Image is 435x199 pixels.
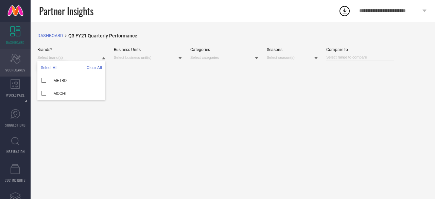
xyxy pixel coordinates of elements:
input: Select season(s) [267,54,318,61]
input: Select brand(s) [37,54,105,61]
a: DASHBOARD [37,33,63,38]
div: Open download list [338,5,351,17]
span: WORKSPACE [6,93,25,98]
span: METRO [53,78,67,83]
span: Select All [41,65,57,70]
div: MOCHI [37,87,105,100]
span: Clear All [87,65,102,70]
span: MOCHI [53,91,66,96]
div: Categories [190,47,258,52]
input: Select categories [190,54,258,61]
span: SCORECARDS [5,67,25,72]
input: Select business unit(s) [114,54,182,61]
div: Compare to [326,47,394,52]
div: Brands* [37,47,105,52]
input: Select range to compare [326,54,394,61]
span: Partner Insights [39,4,93,18]
div: Business Units [114,47,182,52]
span: CDC INSIGHTS [5,178,26,183]
div: Seasons [267,47,318,52]
span: SUGGESTIONS [5,122,26,128]
span: DASHBOARD [6,40,24,45]
div: METRO [37,74,105,87]
span: INSPIRATION [6,149,25,154]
